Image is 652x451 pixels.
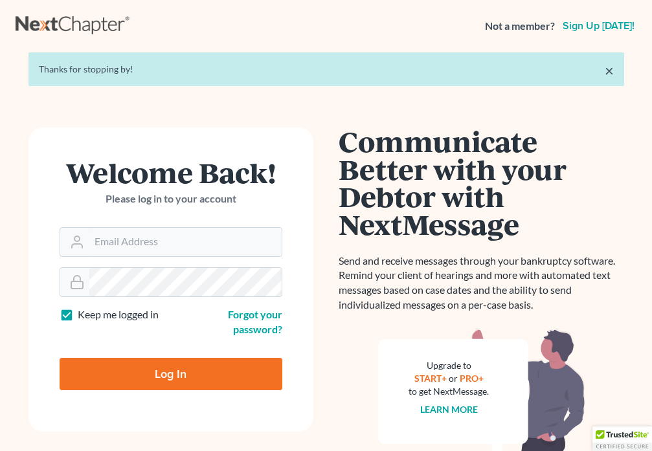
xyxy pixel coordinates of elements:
a: START+ [414,373,447,384]
input: Log In [60,358,282,390]
label: Keep me logged in [78,307,159,322]
strong: Not a member? [485,19,555,34]
a: PRO+ [460,373,484,384]
a: Learn more [420,404,478,415]
span: or [449,373,458,384]
a: × [605,63,614,78]
div: to get NextMessage. [409,385,489,398]
a: Sign up [DATE]! [560,21,637,31]
div: Upgrade to [409,359,489,372]
h1: Welcome Back! [60,159,282,186]
h1: Communicate Better with your Debtor with NextMessage [339,127,624,238]
div: Thanks for stopping by! [39,63,614,76]
a: Forgot your password? [228,308,282,335]
p: Send and receive messages through your bankruptcy software. Remind your client of hearings and mo... [339,254,624,313]
div: TrustedSite Certified [592,426,652,451]
input: Email Address [89,228,282,256]
p: Please log in to your account [60,192,282,206]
